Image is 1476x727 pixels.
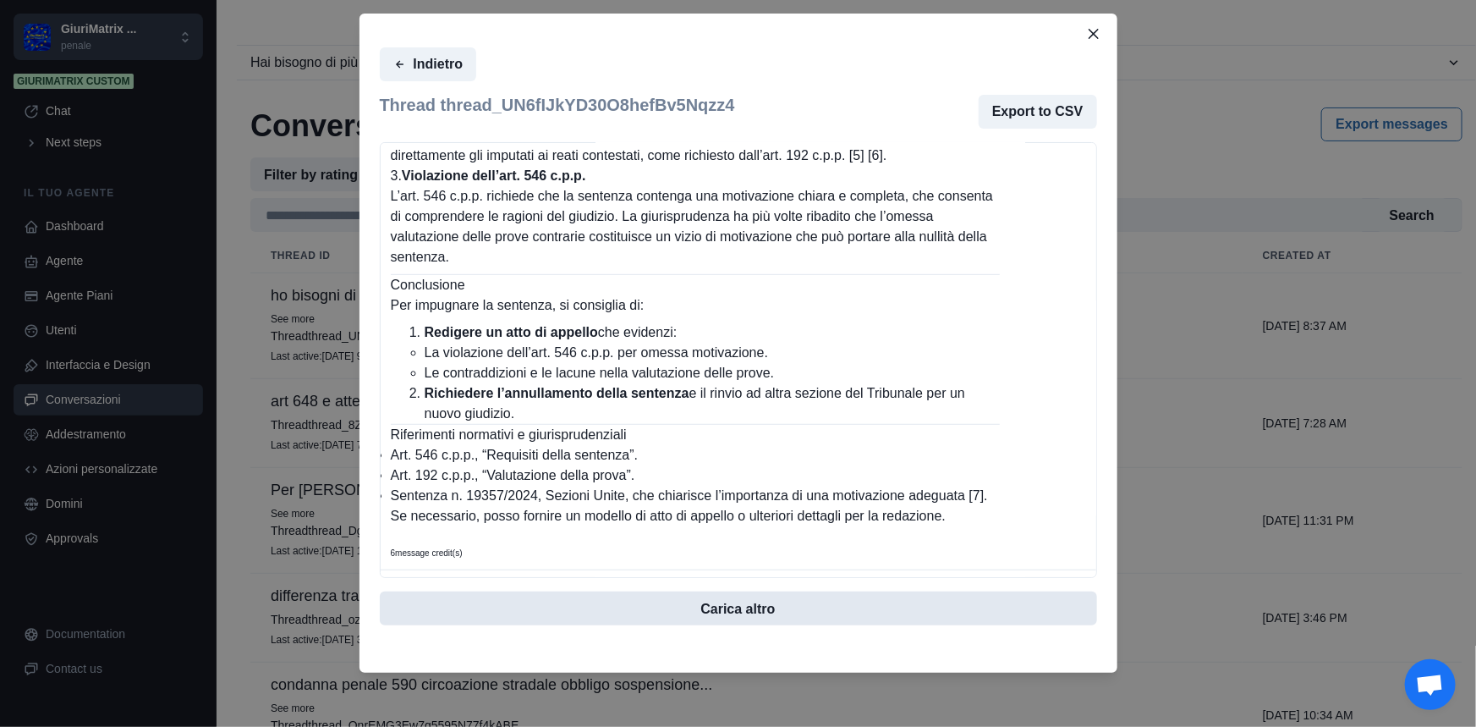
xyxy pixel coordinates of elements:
button: Close [1080,20,1107,47]
h2: Thread thread_UN6fIJkYD30O8hefBv5Nqzz4 [380,95,735,129]
li: Art. 546 c.p.p., “Requisiti della sentenza”. [391,445,1001,465]
p: 6 message credit(s) [391,547,463,559]
p: Se necessario, posso fornire un modello di atto di appello o ulteriori dettagli per la redazione. [391,506,1001,526]
h3: Riferimenti normativi e giurisprudenziali [391,425,1001,445]
div: Aprire la chat [1405,659,1456,710]
li: Art. 192 c.p.p., “Valutazione della prova”. [391,465,1001,486]
button: Carica altro [380,592,1097,625]
button: Export to CSV [979,95,1097,129]
li: : Non vengono indicati elementi oggettivi che colleghino direttamente gli imputati ai reati conte... [391,125,1001,166]
h4: 3. [391,166,1001,186]
li: Sentenza n. 19357/2024, Sezioni Unite, che chiarisce l’importanza di una motivazione adeguata [7]. [391,486,1001,506]
strong: Redigere un atto di appello [425,325,598,339]
p: L’art. 546 c.p.p. richiede che la sentenza contenga una motivazione chiara e completa, che consen... [391,186,1001,267]
li: Le contraddizioni e le lacune nella valutazione delle prove. [425,363,1001,383]
button: Indietro [380,47,477,81]
strong: Richiedere l’annullamento della sentenza [425,386,689,400]
h3: Conclusione [391,275,1001,295]
li: che evidenzi: [425,322,1001,383]
p: Per impugnare la sentenza, si consiglia di: [391,295,1001,316]
li: e il rinvio ad altra sezione del Tribunale per un nuovo giudizio. [425,383,1001,424]
li: La violazione dell’art. 546 c.p.p. per omessa motivazione. [425,343,1001,363]
strong: Violazione dell’art. 546 c.p.p. [402,168,586,183]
